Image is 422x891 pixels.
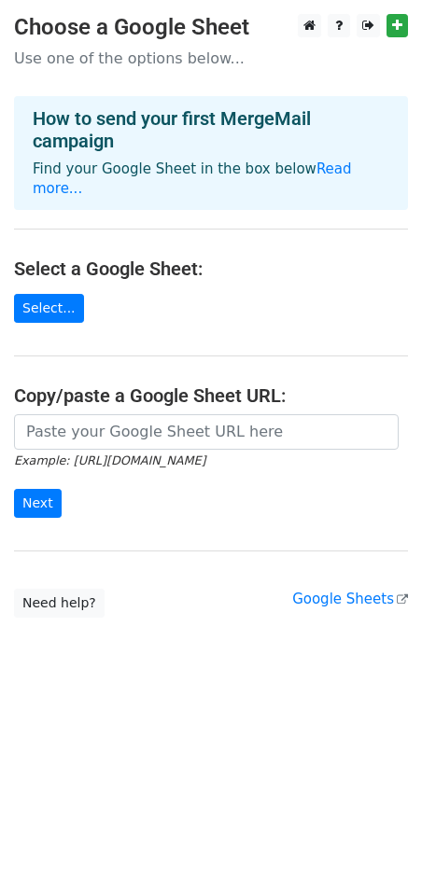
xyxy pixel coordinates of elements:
small: Example: [URL][DOMAIN_NAME] [14,453,205,467]
p: Find your Google Sheet in the box below [33,160,389,199]
a: Select... [14,294,84,323]
input: Paste your Google Sheet URL here [14,414,399,450]
h3: Choose a Google Sheet [14,14,408,41]
input: Next [14,489,62,518]
a: Read more... [33,160,352,197]
h4: Select a Google Sheet: [14,258,408,280]
h4: Copy/paste a Google Sheet URL: [14,384,408,407]
a: Google Sheets [292,591,408,607]
p: Use one of the options below... [14,49,408,68]
h4: How to send your first MergeMail campaign [33,107,389,152]
a: Need help? [14,589,105,618]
